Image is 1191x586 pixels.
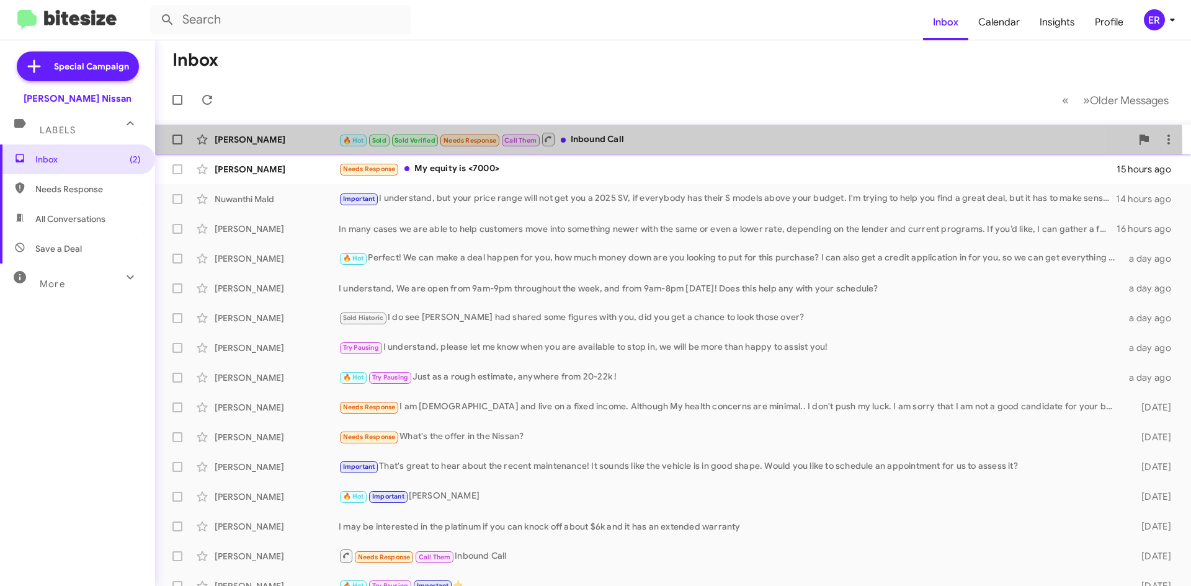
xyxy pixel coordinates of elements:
[1085,4,1133,40] a: Profile
[343,254,364,262] span: 🔥 Hot
[1117,163,1181,175] div: 15 hours ago
[372,136,386,144] span: Sold
[1090,94,1169,107] span: Older Messages
[1122,312,1181,324] div: a day ago
[968,4,1030,40] a: Calendar
[339,400,1122,414] div: I am [DEMOGRAPHIC_DATA] and live on a fixed income. Although My health concerns are minimal.. I d...
[35,153,141,166] span: Inbox
[215,282,339,295] div: [PERSON_NAME]
[1122,282,1181,295] div: a day ago
[215,342,339,354] div: [PERSON_NAME]
[1055,87,1176,113] nav: Page navigation example
[215,312,339,324] div: [PERSON_NAME]
[17,51,139,81] a: Special Campaign
[339,311,1122,325] div: I do see [PERSON_NAME] had shared some figures with you, did you get a chance to look those over?
[40,125,76,136] span: Labels
[343,463,375,471] span: Important
[215,461,339,473] div: [PERSON_NAME]
[215,431,339,443] div: [PERSON_NAME]
[40,278,65,290] span: More
[339,192,1116,206] div: I understand, but your price range will not get you a 2025 SV, if everybody has their S models ab...
[1122,401,1181,414] div: [DATE]
[1055,87,1076,113] button: Previous
[339,131,1131,147] div: Inbound Call
[343,136,364,144] span: 🔥 Hot
[1076,87,1176,113] button: Next
[343,165,396,173] span: Needs Response
[1122,520,1181,533] div: [DATE]
[343,433,396,441] span: Needs Response
[339,548,1122,564] div: Inbound Call
[1133,9,1177,30] button: ER
[1030,4,1085,40] a: Insights
[35,183,141,195] span: Needs Response
[395,136,435,144] span: Sold Verified
[339,251,1122,265] div: Perfect! We can make a deal happen for you, how much money down are you looking to put for this p...
[372,492,404,500] span: Important
[339,459,1122,474] div: That's great to hear about the recent maintenance! It sounds like the vehicle is in good shape. W...
[215,193,339,205] div: Nuwanthi Mald
[339,370,1122,384] div: Just as a rough estimate, anywhere from 20-22k !
[54,60,129,73] span: Special Campaign
[1122,461,1181,473] div: [DATE]
[1116,193,1181,205] div: 14 hours ago
[1122,252,1181,265] div: a day ago
[215,401,339,414] div: [PERSON_NAME]
[504,136,537,144] span: Call Them
[215,133,339,146] div: [PERSON_NAME]
[339,223,1117,235] div: In many cases we are able to help customers move into something newer with the same or even a low...
[339,430,1122,444] div: What's the offer in the Nissan?
[1122,550,1181,562] div: [DATE]
[1122,342,1181,354] div: a day ago
[215,550,339,562] div: [PERSON_NAME]
[1062,92,1069,108] span: «
[1083,92,1090,108] span: »
[1122,371,1181,384] div: a day ago
[339,162,1117,176] div: My equity is <7000>
[172,50,218,70] h1: Inbox
[339,520,1122,533] div: I may be interested in the platinum if you can knock off about $6k and it has an extended warranty
[215,223,339,235] div: [PERSON_NAME]
[215,491,339,503] div: [PERSON_NAME]
[343,314,384,322] span: Sold Historic
[1144,9,1165,30] div: ER
[35,242,82,255] span: Save a Deal
[215,163,339,175] div: [PERSON_NAME]
[343,403,396,411] span: Needs Response
[1122,491,1181,503] div: [DATE]
[339,282,1122,295] div: I understand, We are open from 9am-9pm throughout the week, and from 9am-8pm [DATE]! Does this he...
[130,153,141,166] span: (2)
[372,373,408,381] span: Try Pausing
[343,492,364,500] span: 🔥 Hot
[339,340,1122,355] div: I understand, please let me know when you are available to stop in, we will be more than happy to...
[215,520,339,533] div: [PERSON_NAME]
[1117,223,1181,235] div: 16 hours ago
[1122,431,1181,443] div: [DATE]
[444,136,496,144] span: Needs Response
[35,213,105,225] span: All Conversations
[343,373,364,381] span: 🔥 Hot
[215,371,339,384] div: [PERSON_NAME]
[215,252,339,265] div: [PERSON_NAME]
[150,5,411,35] input: Search
[358,553,411,561] span: Needs Response
[923,4,968,40] a: Inbox
[343,195,375,203] span: Important
[419,553,451,561] span: Call Them
[24,92,132,105] div: [PERSON_NAME] Nissan
[339,489,1122,504] div: [PERSON_NAME]
[343,344,379,352] span: Try Pausing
